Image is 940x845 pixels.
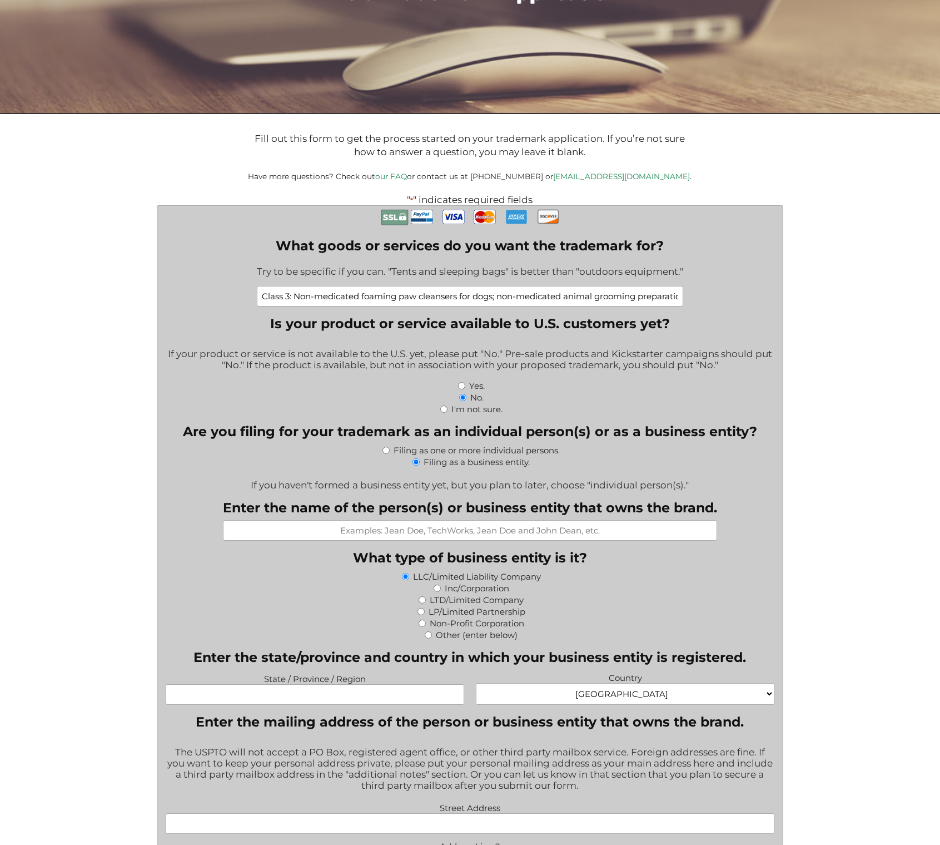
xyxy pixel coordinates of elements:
[469,381,485,391] label: Yes.
[476,670,774,683] label: Country
[411,206,433,228] img: PayPal
[451,404,503,414] label: I'm not sure.
[445,583,509,594] label: Inc/Corporation
[196,714,744,730] legend: Enter the mailing address of the person or business entity that owns the brand.
[122,194,818,205] p: " " indicates required fields
[505,206,528,228] img: AmEx
[430,595,524,605] label: LTD/Limited Company
[245,132,696,159] p: Fill out this form to get the process started on your trademark application. If you’re not sure h...
[375,172,407,181] a: our FAQ
[424,457,530,467] label: Filing as a business entity.
[166,341,774,379] div: If your product or service is not available to the U.S. yet, please put "No." Pre-sale products a...
[381,206,409,229] img: Secure Payment with SSL
[193,649,746,665] legend: Enter the state/province and country in which your business entity is registered.
[394,445,560,456] label: Filing as one or more individual persons.
[166,739,774,800] div: The USPTO will not accept a PO Box, registered agent office, or other third party mailbox service...
[257,259,683,286] div: Try to be specific if you can. "Tents and sleeping bags" is better than "outdoors equipment."
[430,618,524,629] label: Non-Profit Corporation
[353,550,587,566] legend: What type of business entity is it?
[166,671,464,684] label: State / Province / Region
[166,472,774,491] div: If you haven't formed a business entity yet, but you plan to later, choose "individual person(s)."
[553,172,690,181] a: [EMAIL_ADDRESS][DOMAIN_NAME]
[257,286,683,307] input: Examples: Pet leashes; Healthcare consulting; Web-based accounting software
[429,606,525,617] label: LP/Limited Partnership
[166,800,774,813] label: Street Address
[474,206,496,228] img: MasterCard
[413,571,541,582] label: LLC/Limited Liability Company
[436,630,518,640] label: Other (enter below)
[223,520,717,541] input: Examples: Jean Doe, TechWorks, Jean Doe and John Dean, etc.
[270,315,670,332] legend: Is your product or service available to U.S. customers yet?
[470,392,484,403] label: No.
[248,172,692,181] small: Have more questions? Check out or contact us at [PHONE_NUMBER] or .
[183,423,757,439] legend: Are you filing for your trademark as an individual person(s) or as a business entity?
[223,500,717,516] label: Enter the name of the person(s) or business entity that owns the brand.
[442,206,465,228] img: Visa
[257,238,683,254] label: What goods or services do you want the trademark for?
[537,206,559,227] img: Discover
